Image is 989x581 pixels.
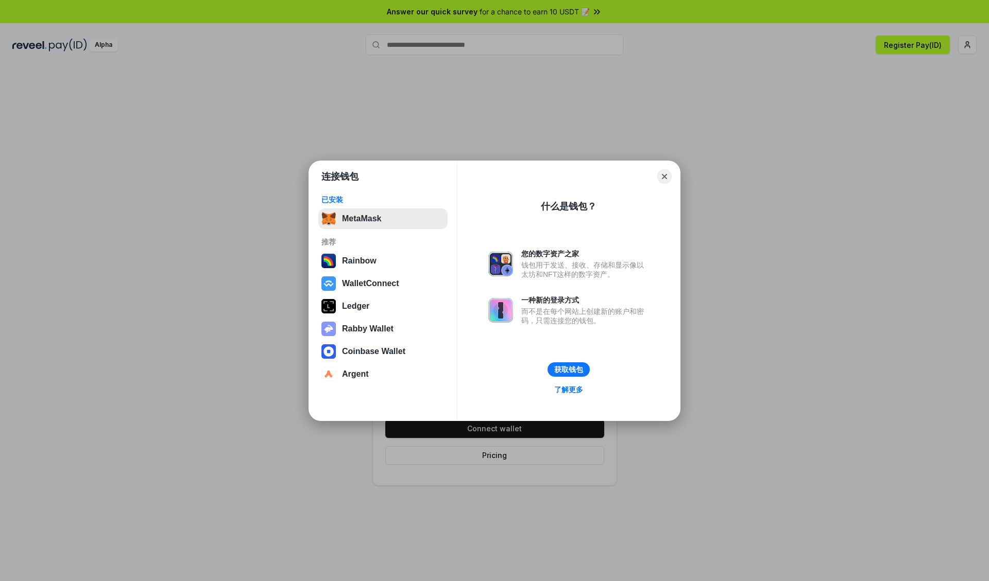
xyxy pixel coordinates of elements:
[321,212,336,226] img: svg+xml,%3Csvg%20fill%3D%22none%22%20height%3D%2233%22%20viewBox%3D%220%200%2035%2033%22%20width%...
[321,322,336,336] img: svg+xml,%3Csvg%20xmlns%3D%22http%3A%2F%2Fwww.w3.org%2F2000%2Fsvg%22%20fill%3D%22none%22%20viewBox...
[548,383,589,396] a: 了解更多
[342,324,394,333] div: Rabby Wallet
[318,273,448,294] button: WalletConnect
[541,200,596,213] div: 什么是钱包？
[342,214,381,223] div: MetaMask
[548,362,590,377] button: 获取钱包
[318,208,448,229] button: MetaMask
[554,385,583,394] div: 了解更多
[318,364,448,384] button: Argent
[342,302,369,311] div: Ledger
[342,279,399,288] div: WalletConnect
[318,341,448,362] button: Coinbase Wallet
[554,365,583,374] div: 获取钱包
[321,344,336,359] img: svg+xml,%3Csvg%20width%3D%2228%22%20height%3D%2228%22%20viewBox%3D%220%200%2028%2028%22%20fill%3D...
[488,252,513,276] img: svg+xml,%3Csvg%20xmlns%3D%22http%3A%2F%2Fwww.w3.org%2F2000%2Fsvg%22%20fill%3D%22none%22%20viewBox...
[321,367,336,381] img: svg+xml,%3Csvg%20width%3D%2228%22%20height%3D%2228%22%20viewBox%3D%220%200%2028%2028%22%20fill%3D...
[521,249,649,258] div: 您的数字资产之家
[342,347,405,356] div: Coinbase Wallet
[321,276,336,291] img: svg+xml,%3Csvg%20width%3D%2228%22%20height%3D%2228%22%20viewBox%3D%220%200%2028%2028%22%20fill%3D...
[488,298,513,323] img: svg+xml,%3Csvg%20xmlns%3D%22http%3A%2F%2Fwww.w3.org%2F2000%2Fsvg%22%20fill%3D%22none%22%20viewBox...
[318,251,448,271] button: Rainbow
[321,299,336,313] img: svg+xml,%3Csvg%20xmlns%3D%22http%3A%2F%2Fwww.w3.org%2F2000%2Fsvg%22%20width%3D%2228%22%20height%3...
[321,254,336,268] img: svg+xml,%3Csvg%20width%3D%22120%22%20height%3D%22120%22%20viewBox%3D%220%200%20120%20120%22%20fil...
[521,260,649,279] div: 钱包用于发送、接收、存储和显示像以太坊和NFT这样的数字资产。
[521,307,649,325] div: 而不是在每个网站上创建新的账户和密码，只需连接您的钱包。
[342,369,369,379] div: Argent
[657,169,672,184] button: Close
[321,170,359,183] h1: 连接钱包
[342,256,377,266] div: Rainbow
[521,295,649,305] div: 一种新的登录方式
[321,195,445,204] div: 已安装
[321,237,445,247] div: 推荐
[318,319,448,339] button: Rabby Wallet
[318,296,448,316] button: Ledger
